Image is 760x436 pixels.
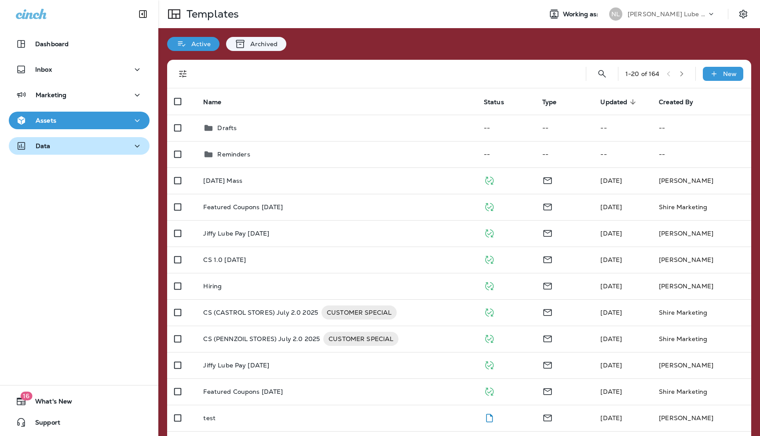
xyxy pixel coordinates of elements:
[652,273,751,299] td: [PERSON_NAME]
[600,388,622,396] span: Shire Marketing
[217,151,250,158] p: Reminders
[484,387,495,395] span: Published
[131,5,155,23] button: Collapse Sidebar
[542,413,553,421] span: Email
[203,98,233,106] span: Name
[652,167,751,194] td: [PERSON_NAME]
[484,413,495,421] span: Draft
[36,142,51,149] p: Data
[542,255,553,263] span: Email
[542,176,553,184] span: Email
[26,398,72,408] span: What's New
[26,419,60,429] span: Support
[484,176,495,184] span: Published
[652,326,751,352] td: Shire Marketing
[484,98,504,106] span: Status
[628,11,707,18] p: [PERSON_NAME] Lube Centers, Inc
[20,392,32,400] span: 16
[217,124,237,131] p: Drafts
[203,332,320,346] p: CS (PENNZOIL STORES) July 2.0 2025
[593,115,652,141] td: --
[659,98,693,106] span: Created By
[484,229,495,236] span: Published
[652,247,751,273] td: [PERSON_NAME]
[600,309,622,316] span: Shire Marketing
[600,414,622,422] span: Priscilla Valverde
[600,361,622,369] span: Shire Marketing
[600,98,627,106] span: Updated
[600,229,622,237] span: Shire Marketing
[723,70,737,77] p: New
[36,117,56,124] p: Assets
[652,194,751,220] td: Shire Marketing
[323,334,398,343] span: CUSTOMER SPECIAL
[600,177,622,185] span: Logan Chugg
[484,281,495,289] span: Published
[542,281,553,289] span: Email
[203,177,242,184] p: [DATE] Mass
[535,115,594,141] td: --
[593,65,611,83] button: Search Templates
[542,387,553,395] span: Email
[652,115,751,141] td: --
[652,352,751,378] td: [PERSON_NAME]
[323,332,398,346] div: CUSTOMER SPECIAL
[542,360,553,368] span: Email
[484,360,495,368] span: Published
[203,362,269,369] p: Jiffy Lube Pay [DATE]
[35,66,52,73] p: Inbox
[535,141,594,167] td: --
[652,141,751,167] td: --
[484,98,515,106] span: Status
[652,405,751,431] td: [PERSON_NAME]
[484,202,495,210] span: Published
[183,7,239,21] p: Templates
[203,388,283,395] p: Featured Coupons [DATE]
[322,308,397,317] span: CUSTOMER SPECIAL
[203,230,269,237] p: Jiffy Lube Pay [DATE]
[735,6,751,22] button: Settings
[36,91,66,98] p: Marketing
[174,65,192,83] button: Filters
[542,334,553,342] span: Email
[563,11,600,18] span: Working as:
[600,335,622,343] span: Shire Marketing
[246,40,278,47] p: Archived
[600,256,622,264] span: Shire Marketing
[9,35,150,53] button: Dashboard
[652,378,751,405] td: Shire Marketing
[203,256,246,263] p: CS 1.0 [DATE]
[542,98,557,106] span: Type
[9,112,150,129] button: Assets
[203,203,283,211] p: Featured Coupons [DATE]
[600,98,639,106] span: Updated
[609,7,622,21] div: NL
[659,98,705,106] span: Created By
[203,414,216,421] p: test
[484,308,495,316] span: Published
[652,220,751,247] td: [PERSON_NAME]
[625,70,660,77] div: 1 - 20 of 164
[542,308,553,316] span: Email
[477,141,535,167] td: --
[203,98,221,106] span: Name
[9,392,150,410] button: 16What's New
[9,414,150,431] button: Support
[35,40,69,47] p: Dashboard
[203,283,222,290] p: Hiring
[477,115,535,141] td: --
[542,98,568,106] span: Type
[322,305,397,320] div: CUSTOMER SPECIAL
[9,86,150,104] button: Marketing
[600,203,622,211] span: Shire Marketing
[484,334,495,342] span: Published
[600,282,622,290] span: Shire Marketing
[652,299,751,326] td: Shire Marketing
[593,141,652,167] td: --
[542,229,553,236] span: Email
[542,202,553,210] span: Email
[9,137,150,155] button: Data
[484,255,495,263] span: Published
[187,40,211,47] p: Active
[9,61,150,78] button: Inbox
